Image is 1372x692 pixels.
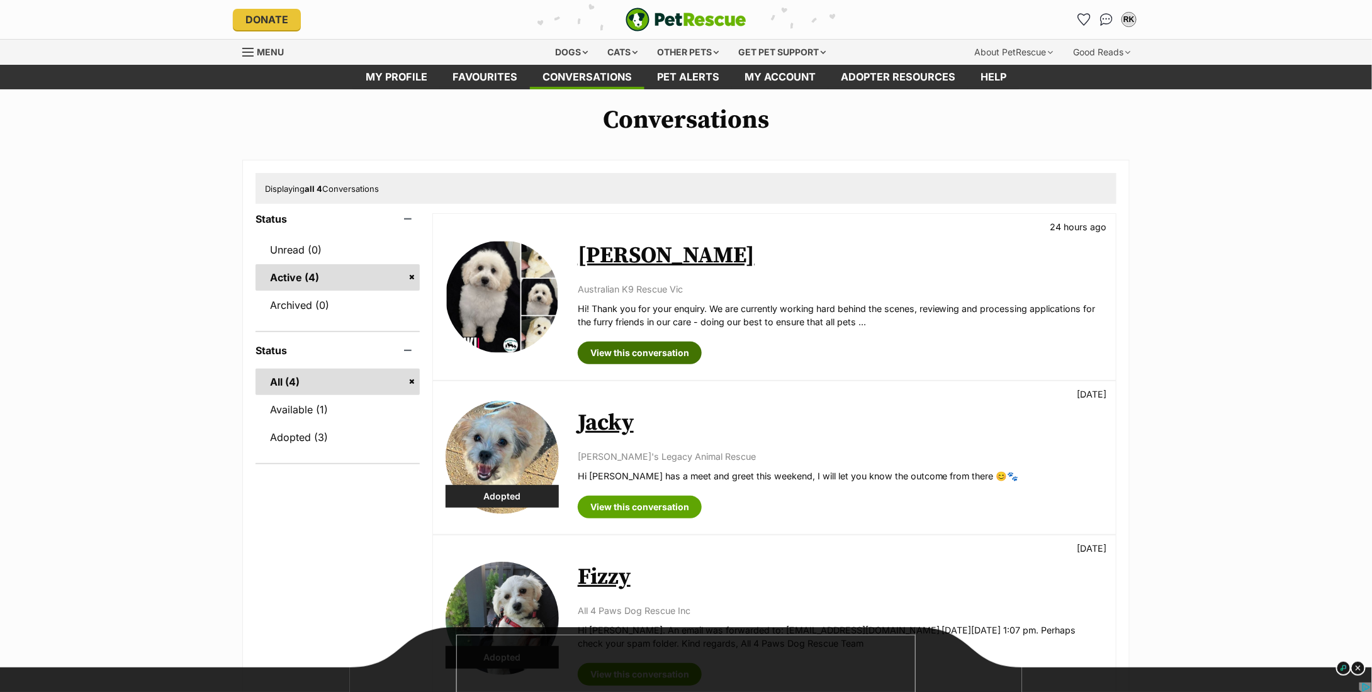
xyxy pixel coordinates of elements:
[626,8,746,31] a: PetRescue
[242,40,293,62] a: Menu
[578,604,1103,617] p: All 4 Paws Dog Rescue Inc
[1100,13,1113,26] img: chat-41dd97257d64d25036548639549fe6c8038ab92f7586957e7f3b1b290dea8141.svg
[256,213,420,225] header: Status
[1064,40,1139,65] div: Good Reads
[578,242,755,270] a: [PERSON_NAME]
[256,424,420,450] a: Adopted (3)
[256,292,420,318] a: Archived (0)
[440,65,530,89] a: Favourites
[578,342,702,364] a: View this conversation
[578,302,1103,329] p: Hi! Thank you for your enquiry. We are currently working hard behind the scenes, reviewing and pr...
[353,65,440,89] a: My profile
[305,184,322,194] strong: all 4
[1077,388,1106,401] p: [DATE]
[968,65,1019,89] a: Help
[1336,661,1351,676] img: info_dark.svg
[1123,13,1135,26] div: RK
[578,409,634,437] a: Jacky
[257,47,284,57] span: Menu
[446,240,559,354] img: Yuki
[626,8,746,31] img: logo-e224e6f780fb5917bec1dbf3a21bbac754714ae5b6737aabdf751b685950b380.svg
[256,345,420,356] header: Status
[578,496,702,518] a: View this conversation
[599,40,647,65] div: Cats
[446,401,559,514] img: Jacky
[446,562,559,675] img: Fizzy
[732,65,828,89] a: My account
[547,40,597,65] div: Dogs
[256,264,420,291] a: Active (4)
[578,282,1103,296] p: Australian K9 Rescue Vic
[730,40,835,65] div: Get pet support
[578,469,1103,483] p: Hi [PERSON_NAME] has a meet and greet this weekend, I will let you know the outcome from there 😊🐾
[965,40,1062,65] div: About PetRescue
[828,65,968,89] a: Adopter resources
[1074,9,1094,30] a: Favourites
[256,396,420,423] a: Available (1)
[233,9,301,30] a: Donate
[530,65,644,89] a: conversations
[1077,542,1106,555] p: [DATE]
[649,40,728,65] div: Other pets
[256,369,420,395] a: All (4)
[578,563,631,591] a: Fizzy
[644,65,732,89] a: Pet alerts
[578,450,1103,463] p: [PERSON_NAME]'s Legacy Animal Rescue
[1119,9,1139,30] button: My account
[1074,9,1139,30] ul: Account quick links
[1050,220,1106,233] p: 24 hours ago
[578,623,1103,650] p: Hi [PERSON_NAME]. An email was forwarded to: [EMAIL_ADDRESS][DOMAIN_NAME] [DATE][DATE] 1:07 pm. P...
[256,237,420,263] a: Unread (0)
[1096,9,1116,30] a: Conversations
[265,184,379,194] span: Displaying Conversations
[446,485,559,508] div: Adopted
[1351,661,1366,676] img: close_dark.svg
